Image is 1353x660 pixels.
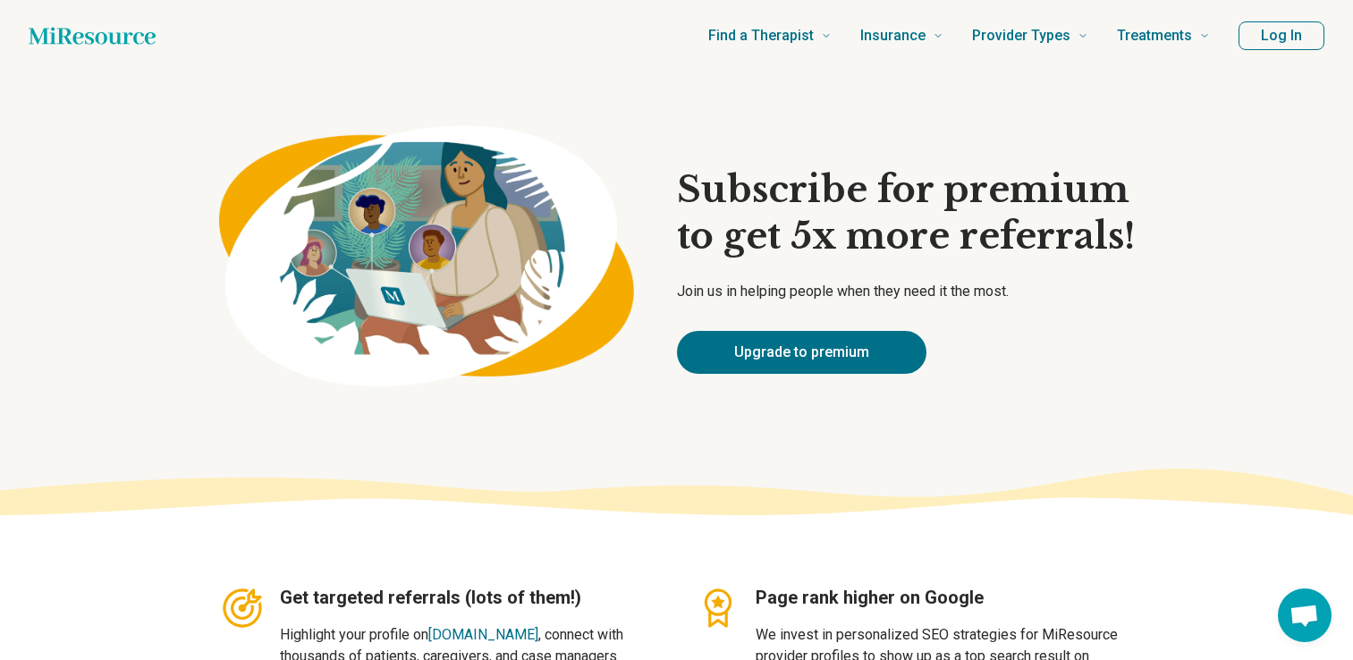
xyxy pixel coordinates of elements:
h3: Get targeted referrals (lots of them!) [280,585,659,610]
h1: Subscribe for premium to get 5x more referrals! [677,166,1135,259]
a: Upgrade to premium [677,331,926,374]
h3: Page rank higher on Google [756,585,1135,610]
button: Log In [1239,21,1324,50]
span: Provider Types [972,23,1070,48]
a: [DOMAIN_NAME] [428,626,538,643]
p: Join us in helping people when they need it the most. [677,281,1135,302]
span: Find a Therapist [708,23,814,48]
a: Home page [29,18,156,54]
span: Insurance [860,23,926,48]
div: Open chat [1278,588,1332,642]
span: Treatments [1117,23,1192,48]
